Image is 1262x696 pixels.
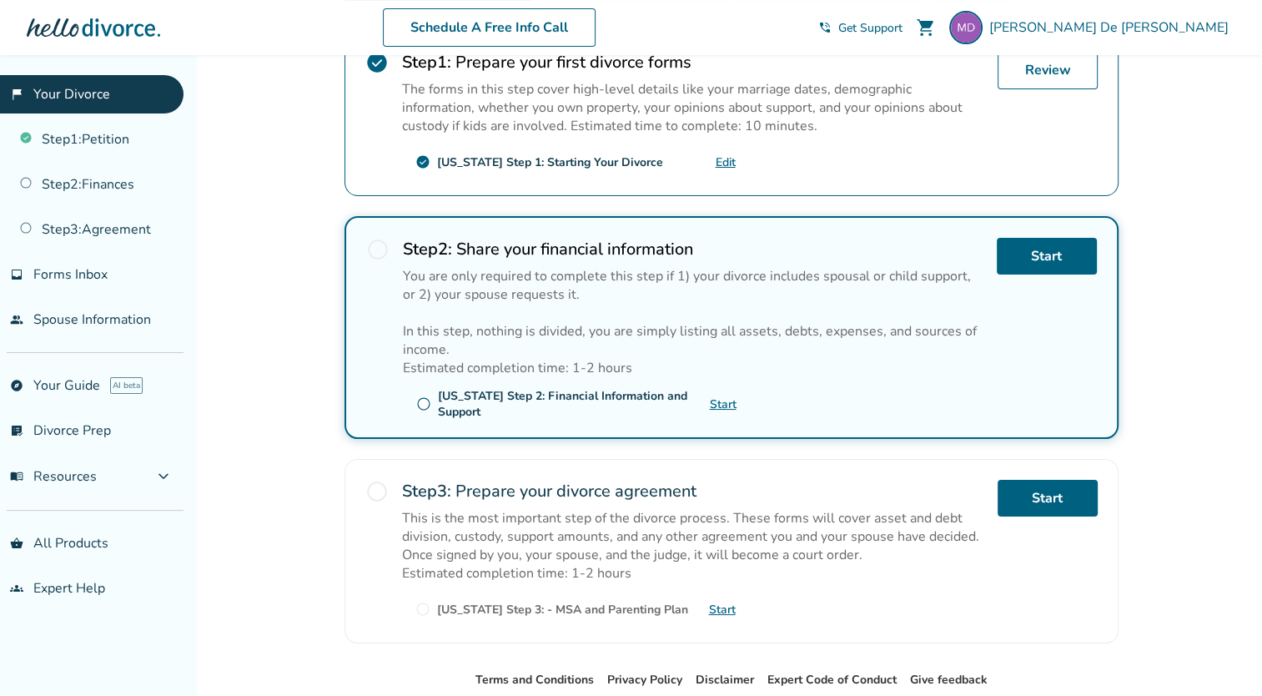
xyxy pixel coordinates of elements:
[997,238,1097,275] a: Start
[916,18,936,38] span: shopping_cart
[910,670,988,690] li: Give feedback
[818,20,903,36] a: phone_in_talkGet Support
[33,265,108,284] span: Forms Inbox
[402,564,984,583] p: Estimated completion time: 1-2 hours
[365,480,389,503] span: radio_button_unchecked
[709,602,736,618] a: Start
[10,424,23,437] span: list_alt_check
[437,154,663,170] div: [US_STATE] Step 1: Starting Your Divorce
[710,396,737,412] a: Start
[403,359,983,377] p: Estimated completion time: 1-2 hours
[10,582,23,595] span: groups
[607,672,682,688] a: Privacy Policy
[402,480,451,502] strong: Step 3 :
[402,51,984,73] h2: Prepare your first divorce forms
[153,467,173,487] span: expand_more
[998,51,1098,89] a: Review
[10,88,23,101] span: flag_2
[403,238,452,260] strong: Step 2 :
[403,238,983,260] h2: Share your financial information
[110,377,143,394] span: AI beta
[403,304,983,359] p: In this step, nothing is divided, you are simply listing all assets, debts, expenses, and sources...
[10,313,23,326] span: people
[402,480,984,502] h2: Prepare your divorce agreement
[989,18,1235,37] span: [PERSON_NAME] De [PERSON_NAME]
[402,51,451,73] strong: Step 1 :
[402,509,984,564] p: This is the most important step of the divorce process. These forms will cover asset and debt div...
[438,388,710,420] div: [US_STATE] Step 2: Financial Information and Support
[998,480,1098,517] a: Start
[416,396,431,411] span: radio_button_unchecked
[838,20,903,36] span: Get Support
[1179,616,1262,696] iframe: Chat Widget
[383,8,596,47] a: Schedule A Free Info Call
[767,672,897,688] a: Expert Code of Conduct
[10,470,23,483] span: menu_book
[415,154,430,169] span: check_circle
[475,672,594,688] a: Terms and Conditions
[10,268,23,281] span: inbox
[366,238,390,261] span: radio_button_unchecked
[415,602,430,617] span: radio_button_unchecked
[10,379,23,392] span: explore
[10,467,97,486] span: Resources
[437,602,688,618] div: [US_STATE] Step 3: - MSA and Parenting Plan
[402,80,984,135] p: The forms in this step cover high-level details like your marriage dates, demographic information...
[949,11,983,44] img: madj1970@gmail.com
[696,670,754,690] li: Disclaimer
[365,51,389,74] span: check_circle
[403,267,983,304] p: You are only required to complete this step if 1) your divorce includes spousal or child support,...
[818,21,832,34] span: phone_in_talk
[10,537,23,550] span: shopping_basket
[716,154,736,170] a: Edit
